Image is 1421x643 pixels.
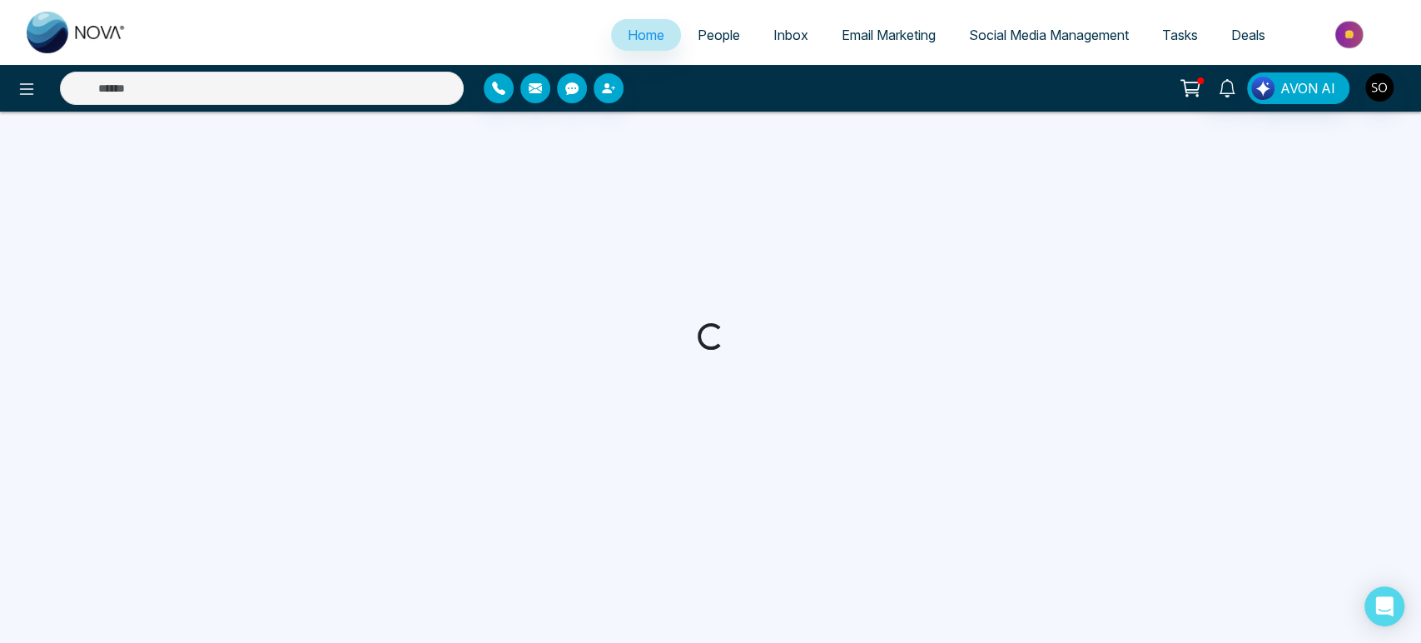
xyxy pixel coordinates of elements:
[969,27,1129,43] span: Social Media Management
[698,27,740,43] span: People
[842,27,936,43] span: Email Marketing
[1215,19,1282,51] a: Deals
[1145,19,1215,51] a: Tasks
[628,27,664,43] span: Home
[27,12,127,53] img: Nova CRM Logo
[1290,16,1411,53] img: Market-place.gif
[1231,27,1265,43] span: Deals
[757,19,825,51] a: Inbox
[773,27,808,43] span: Inbox
[1280,78,1335,98] span: AVON AI
[611,19,681,51] a: Home
[1365,73,1394,102] img: User Avatar
[1247,72,1349,104] button: AVON AI
[952,19,1145,51] a: Social Media Management
[681,19,757,51] a: People
[1251,77,1274,100] img: Lead Flow
[1364,586,1404,626] div: Open Intercom Messenger
[825,19,952,51] a: Email Marketing
[1162,27,1198,43] span: Tasks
